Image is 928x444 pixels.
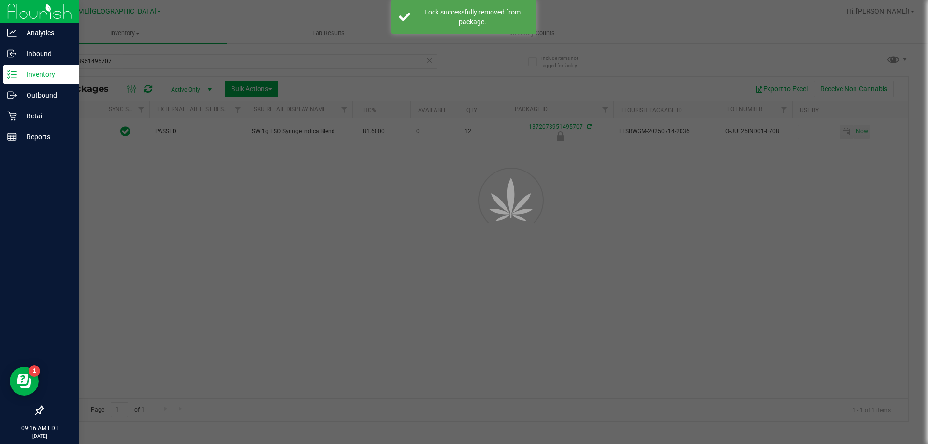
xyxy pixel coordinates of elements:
p: Reports [17,131,75,143]
inline-svg: Reports [7,132,17,142]
p: Analytics [17,27,75,39]
div: Lock successfully removed from package. [416,7,529,27]
inline-svg: Outbound [7,90,17,100]
iframe: Resource center unread badge [29,365,40,377]
p: Retail [17,110,75,122]
inline-svg: Inventory [7,70,17,79]
p: 09:16 AM EDT [4,424,75,432]
iframe: Resource center [10,367,39,396]
p: [DATE] [4,432,75,440]
p: Inventory [17,69,75,80]
p: Inbound [17,48,75,59]
inline-svg: Analytics [7,28,17,38]
inline-svg: Inbound [7,49,17,58]
p: Outbound [17,89,75,101]
inline-svg: Retail [7,111,17,121]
